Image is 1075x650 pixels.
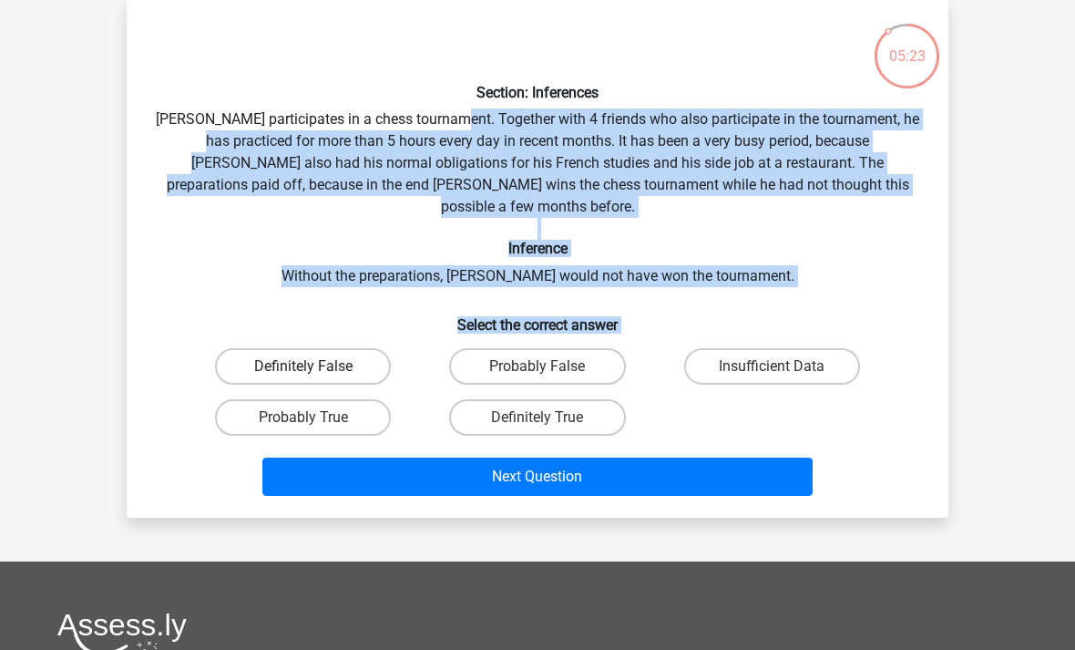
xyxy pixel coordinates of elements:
h6: Select the correct answer [156,302,919,334]
div: [PERSON_NAME] participates in a chess tournament. Together with 4 friends who also participate in... [134,15,941,503]
div: 05:23 [873,22,941,67]
label: Insufficient Data [684,348,860,385]
label: Probably True [215,399,391,436]
label: Probably False [449,348,625,385]
button: Next Question [262,458,814,496]
label: Definitely False [215,348,391,385]
h6: Inference [156,240,919,257]
label: Definitely True [449,399,625,436]
h6: Section: Inferences [156,84,919,101]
